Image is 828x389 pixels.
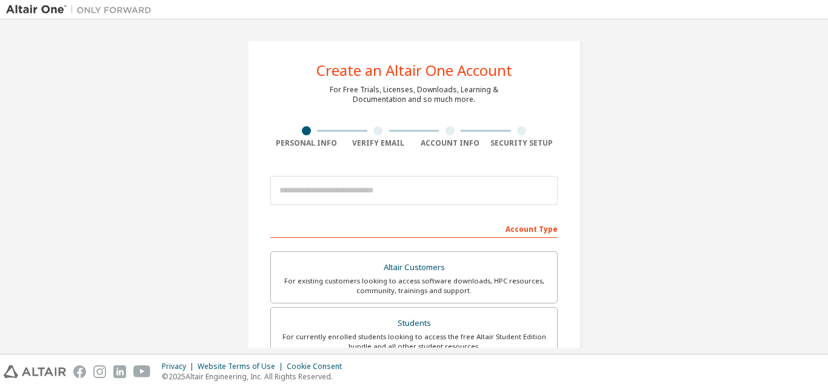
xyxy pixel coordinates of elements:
img: altair_logo.svg [4,365,66,378]
div: For currently enrolled students looking to access the free Altair Student Edition bundle and all ... [278,332,550,351]
img: instagram.svg [93,365,106,378]
div: Students [278,315,550,332]
p: © 2025 Altair Engineering, Inc. All Rights Reserved. [162,371,349,382]
div: Altair Customers [278,259,550,276]
div: Account Type [270,218,558,238]
div: Create an Altair One Account [316,63,512,78]
div: For existing customers looking to access software downloads, HPC resources, community, trainings ... [278,276,550,296]
div: For Free Trials, Licenses, Downloads, Learning & Documentation and so much more. [330,85,498,104]
div: Cookie Consent [287,362,349,371]
div: Personal Info [270,138,342,148]
div: Privacy [162,362,198,371]
div: Website Terms of Use [198,362,287,371]
div: Account Info [414,138,486,148]
div: Verify Email [342,138,415,148]
img: linkedin.svg [113,365,126,378]
img: youtube.svg [133,365,151,378]
div: Security Setup [486,138,558,148]
img: facebook.svg [73,365,86,378]
img: Altair One [6,4,158,16]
